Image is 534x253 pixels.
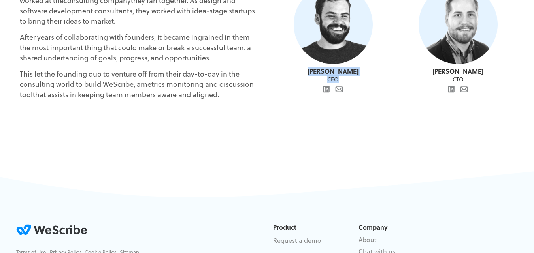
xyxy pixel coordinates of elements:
[321,83,332,95] a: LinkedIn
[359,223,432,232] div: Company
[445,83,457,95] a: LinkedIn
[20,32,258,63] p: After years of collaborating with founders, it became ingrained in them the most important thing ...
[20,79,254,99] a: metrics monitoring and discussion tool
[273,223,347,232] div: Product
[20,69,258,99] p: This let the founding duo to venture off from their day-to-day in the consulting world to build W...
[308,67,359,76] strong: [PERSON_NAME]
[405,75,511,83] div: CTO
[432,67,483,76] strong: [PERSON_NAME]
[359,235,377,244] a: About
[458,83,470,95] a: Email
[273,236,321,245] a: Request a demo
[333,83,345,95] a: Email
[280,75,386,83] div: CEO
